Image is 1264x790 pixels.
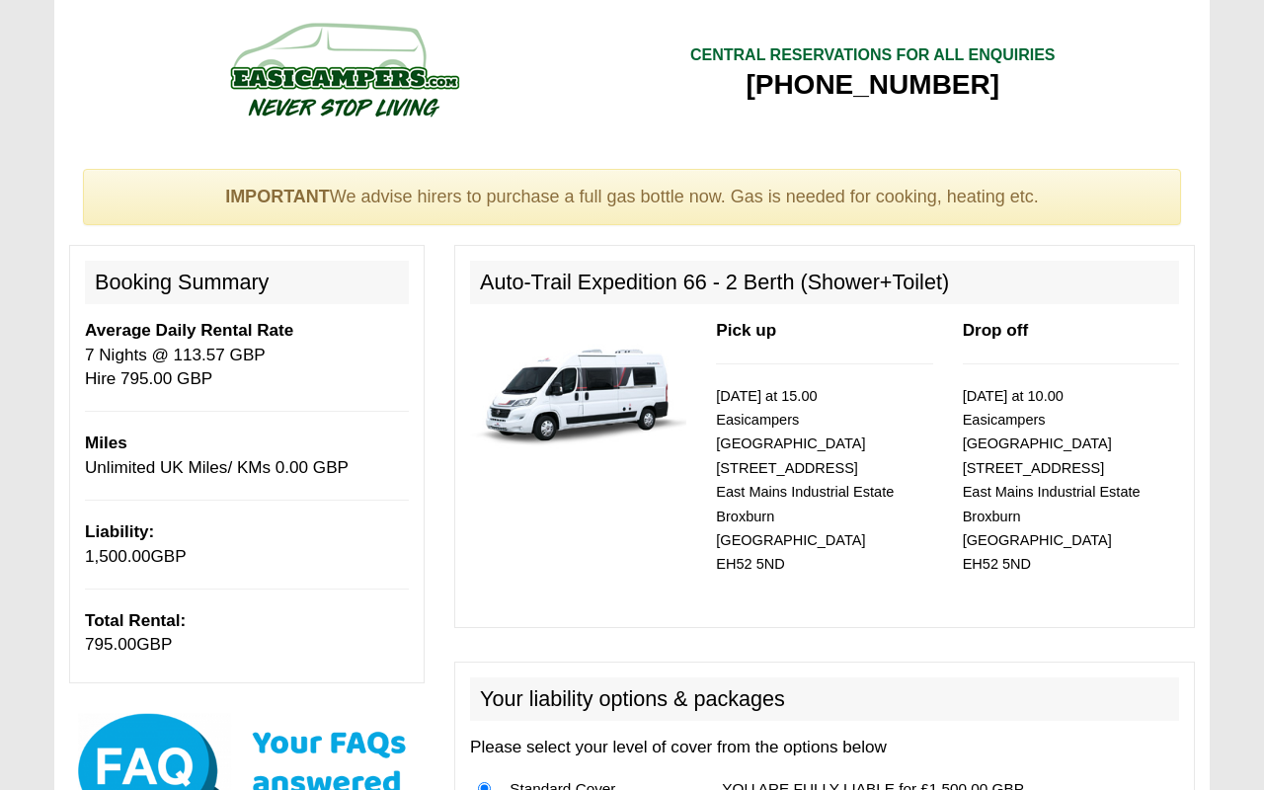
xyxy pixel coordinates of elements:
[470,736,1179,759] p: Please select your level of cover from the options below
[83,169,1181,226] div: We advise hirers to purchase a full gas bottle now. Gas is needed for cooking, heating etc.
[85,321,293,340] b: Average Daily Rental Rate
[963,388,1141,573] small: [DATE] at 10.00 Easicampers [GEOGRAPHIC_DATA] [STREET_ADDRESS] East Mains Industrial Estate Broxb...
[85,611,186,630] b: Total Rental:
[716,321,776,340] b: Pick up
[716,388,894,573] small: [DATE] at 15.00 Easicampers [GEOGRAPHIC_DATA] [STREET_ADDRESS] East Mains Industrial Estate Broxb...
[85,261,409,304] h2: Booking Summary
[85,547,151,566] span: 1,500.00
[156,15,531,123] img: campers-checkout-logo.png
[85,635,136,654] span: 795.00
[85,434,127,452] b: Miles
[690,44,1056,67] div: CENTRAL RESERVATIONS FOR ALL ENQUIRIES
[85,432,409,480] p: Unlimited UK Miles/ KMs 0.00 GBP
[85,609,409,658] p: GBP
[963,321,1028,340] b: Drop off
[470,261,1179,304] h2: Auto-Trail Expedition 66 - 2 Berth (Shower+Toilet)
[85,319,409,391] p: 7 Nights @ 113.57 GBP Hire 795.00 GBP
[470,319,686,458] img: 339.jpg
[225,187,330,206] strong: IMPORTANT
[85,522,154,541] b: Liability:
[470,677,1179,721] h2: Your liability options & packages
[85,520,409,569] p: GBP
[690,67,1056,103] div: [PHONE_NUMBER]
